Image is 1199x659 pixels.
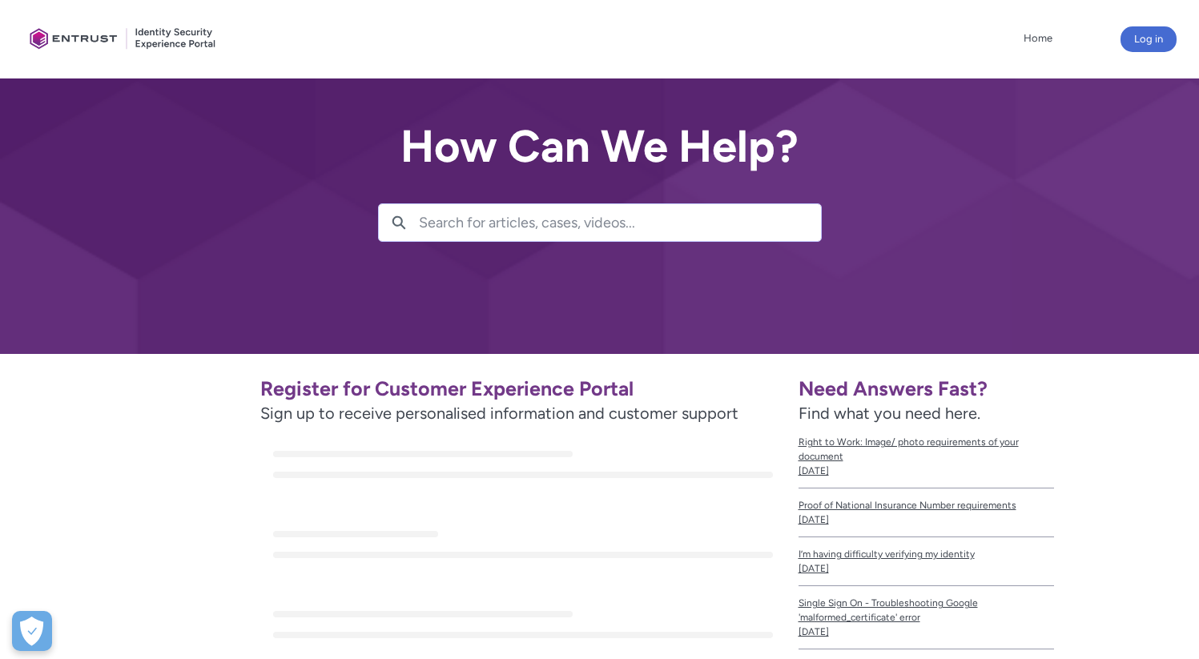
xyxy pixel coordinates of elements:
span: Find what you need here. [799,404,980,423]
button: Search [379,204,419,241]
h2: How Can We Help? [378,122,822,171]
button: Open Preferences [12,611,52,651]
span: Sign up to receive personalised information and customer support [260,401,785,425]
a: I’m having difficulty verifying my identity[DATE] [799,537,1054,586]
h1: Register for Customer Experience Portal [260,376,785,401]
input: Search for articles, cases, videos... [419,204,821,241]
lightning-formatted-date-time: [DATE] [799,465,829,476]
lightning-formatted-date-time: [DATE] [799,563,829,574]
a: Home [1020,26,1056,50]
a: Right to Work: Image/ photo requirements of your document[DATE] [799,425,1054,488]
div: Cookie Preferences [12,611,52,651]
span: Right to Work: Image/ photo requirements of your document [799,435,1054,464]
button: Log in [1121,26,1177,52]
span: I’m having difficulty verifying my identity [799,547,1054,561]
h1: Need Answers Fast? [799,376,1054,401]
span: Proof of National Insurance Number requirements [799,498,1054,512]
a: Proof of National Insurance Number requirements[DATE] [799,488,1054,537]
lightning-formatted-date-time: [DATE] [799,514,829,525]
